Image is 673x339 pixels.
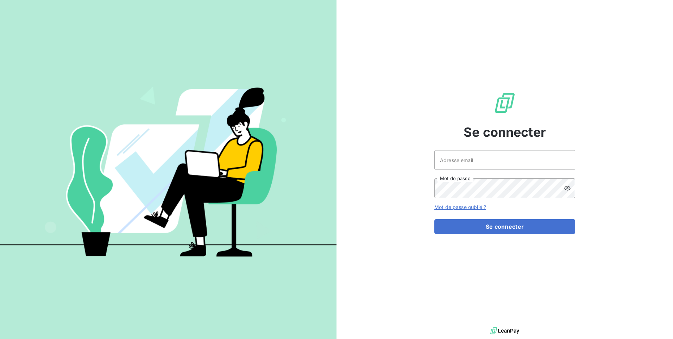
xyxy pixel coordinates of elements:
[434,204,486,210] a: Mot de passe oublié ?
[434,150,575,170] input: placeholder
[493,92,516,114] img: Logo LeanPay
[464,123,546,142] span: Se connecter
[434,219,575,234] button: Se connecter
[490,326,519,336] img: logo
